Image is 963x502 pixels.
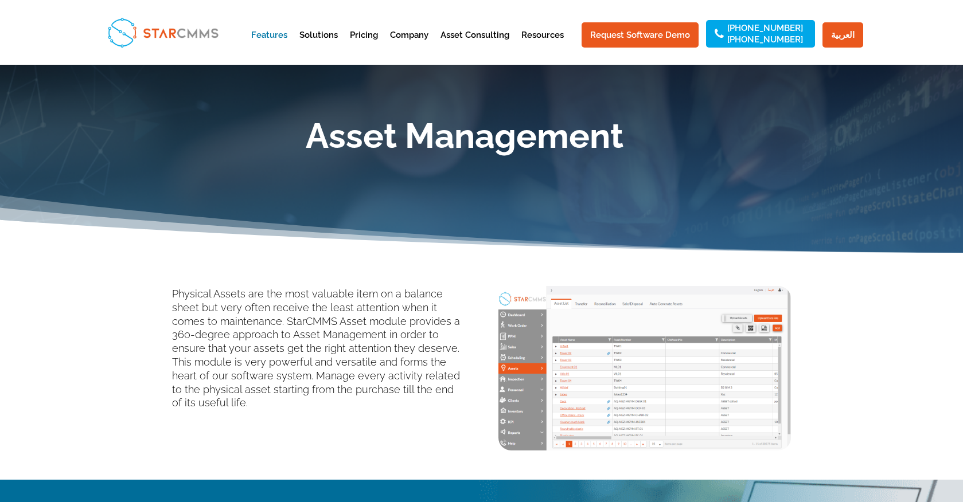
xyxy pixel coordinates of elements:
a: Company [390,31,428,59]
a: Request Software Demo [582,22,699,48]
a: [PHONE_NUMBER] [727,24,803,32]
a: [PHONE_NUMBER] [727,36,803,44]
a: Solutions [299,31,338,59]
img: Image [498,286,791,450]
img: StarCMMS [103,13,223,52]
div: Physical Assets are the most valuable item on a balance sheet but very often receive the least at... [172,287,465,410]
a: Asset Consulting [440,31,509,59]
a: Resources [521,31,564,59]
h1: Asset Management [138,119,792,159]
a: Features [251,31,287,59]
a: Pricing [350,31,378,59]
a: العربية [822,22,863,48]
